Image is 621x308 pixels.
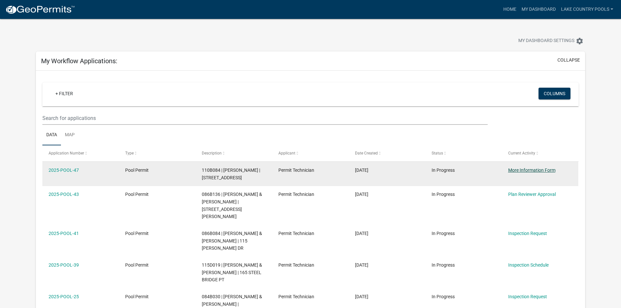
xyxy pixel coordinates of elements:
[508,231,547,236] a: Inspection Request
[501,3,519,16] a: Home
[202,231,262,251] span: 086B084 | STRICKLAND WILLIAM A & CATHERINE P | 115 EMMA DR
[42,111,487,125] input: Search for applications
[432,151,443,155] span: Status
[125,294,149,299] span: Pool Permit
[196,145,272,161] datatable-header-cell: Description
[355,168,368,173] span: 09/19/2025
[278,192,314,197] span: Permit Technician
[432,294,455,299] span: In Progress
[355,294,368,299] span: 03/28/2025
[41,57,117,65] h5: My Workflow Applications:
[202,192,262,219] span: 086B136 | SCHOEN RANDY & ELIZABETH | 129 SINCLAIR DR
[513,35,589,47] button: My Dashboard Settingssettings
[432,262,455,268] span: In Progress
[125,231,149,236] span: Pool Permit
[272,145,349,161] datatable-header-cell: Applicant
[42,145,119,161] datatable-header-cell: Application Number
[49,231,79,236] a: 2025-POOL-41
[42,125,61,146] a: Data
[50,88,78,99] a: + Filter
[519,3,558,16] a: My Dashboard
[125,168,149,173] span: Pool Permit
[508,294,547,299] a: Inspection Request
[355,192,368,197] span: 09/08/2025
[278,294,314,299] span: Permit Technician
[278,231,314,236] span: Permit Technician
[202,151,222,155] span: Description
[508,262,549,268] a: Inspection Schedule
[49,168,79,173] a: 2025-POOL-47
[425,145,502,161] datatable-header-cell: Status
[125,262,149,268] span: Pool Permit
[508,168,555,173] a: More Information Form
[125,151,134,155] span: Type
[202,262,262,283] span: 115D019 | LEVENGOOD GARY A & LISA K | 165 STEEL BRIDGE PT
[125,192,149,197] span: Pool Permit
[355,262,368,268] span: 08/11/2025
[432,231,455,236] span: In Progress
[202,168,260,180] span: 110B084 | ROSENWASSER STEVEN J | 139 WOODHAVEN DR
[508,151,535,155] span: Current Activity
[508,192,556,197] a: Plan Reviewer Approval
[355,231,368,236] span: 09/02/2025
[49,192,79,197] a: 2025-POOL-43
[557,57,580,64] button: collapse
[432,168,455,173] span: In Progress
[349,145,425,161] datatable-header-cell: Date Created
[432,192,455,197] span: In Progress
[518,37,574,45] span: My Dashboard Settings
[355,151,378,155] span: Date Created
[49,151,84,155] span: Application Number
[278,151,295,155] span: Applicant
[61,125,79,146] a: Map
[49,294,79,299] a: 2025-POOL-25
[278,168,314,173] span: Permit Technician
[49,262,79,268] a: 2025-POOL-39
[558,3,616,16] a: Lake Country Pools
[119,145,196,161] datatable-header-cell: Type
[278,262,314,268] span: Permit Technician
[502,145,578,161] datatable-header-cell: Current Activity
[539,88,570,99] button: Columns
[576,37,584,45] i: settings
